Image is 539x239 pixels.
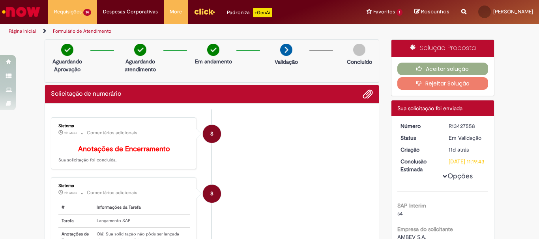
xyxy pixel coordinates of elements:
span: Favoritos [373,8,395,16]
button: Rejeitar Solução [397,77,488,90]
div: System [203,185,221,203]
span: Sua solicitação foi enviada [397,105,462,112]
span: 2h atrás [64,131,77,135]
div: [DATE] 11:19:43 [449,157,485,165]
dt: Número [395,122,443,130]
button: Adicionar anexos [363,89,373,99]
p: Concluído [347,58,372,66]
a: Rascunhos [414,8,449,16]
span: 1 [397,9,402,16]
div: Solução Proposta [391,40,494,57]
span: Rascunhos [421,8,449,15]
td: Lançamento SAP [94,214,190,228]
div: System [203,125,221,143]
span: 2h atrás [64,191,77,195]
time: 19/08/2025 10:24:38 [449,146,469,153]
p: Aguardando atendimento [121,57,159,73]
p: +GenAi [253,8,272,17]
ul: Trilhas de página [6,24,354,39]
img: check-circle-green.png [61,44,73,56]
span: 11d atrás [449,146,469,153]
th: Informações da Tarefa [94,201,190,214]
div: Em Validação [449,134,485,142]
h2: Solicitação de numerário Histórico de tíquete [51,91,121,98]
span: More [170,8,182,16]
span: S [210,184,213,203]
small: Comentários adicionais [87,189,137,196]
div: R13427558 [449,122,485,130]
img: click_logo_yellow_360x200.png [194,6,215,17]
div: Sistema [58,183,190,188]
div: Sistema [58,124,190,128]
div: Padroniza [227,8,272,17]
b: Anotações de Encerramento [78,145,170,154]
img: img-circle-grey.png [353,44,365,56]
span: Despesas Corporativas [103,8,158,16]
span: S [210,124,213,143]
p: Em andamento [195,57,232,65]
time: 29/08/2025 10:49:17 [64,191,77,195]
img: arrow-next.png [280,44,292,56]
b: SAP Interim [397,202,426,209]
div: 19/08/2025 10:24:38 [449,146,485,154]
a: Página inicial [9,28,36,34]
span: s4 [397,210,403,217]
a: Formulário de Atendimento [53,28,111,34]
th: # [58,201,94,214]
p: Aguardando Aprovação [48,57,86,73]
th: Tarefa [58,214,94,228]
span: 14 [83,9,91,16]
img: check-circle-green.png [134,44,146,56]
dt: Conclusão Estimada [395,157,443,173]
span: Requisições [54,8,82,16]
img: check-circle-green.png [207,44,219,56]
dt: Status [395,134,443,142]
span: [PERSON_NAME] [493,8,533,15]
time: 29/08/2025 10:49:20 [64,131,77,135]
small: Comentários adicionais [87,130,137,136]
dt: Criação [395,146,443,154]
button: Aceitar solução [397,63,488,75]
p: Sua solicitação foi concluída. [58,145,190,163]
img: ServiceNow [1,4,41,20]
p: Validação [275,58,298,66]
b: Empresa do solicitante [397,226,453,233]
